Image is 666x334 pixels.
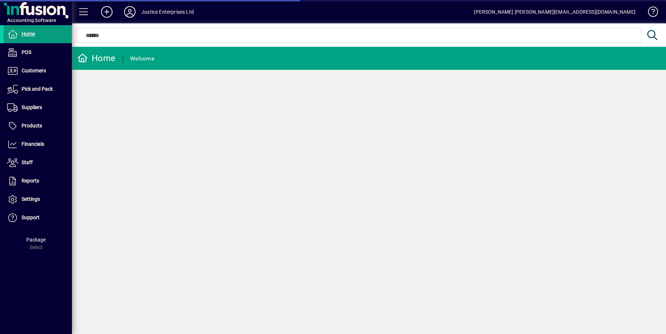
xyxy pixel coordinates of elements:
[22,104,42,110] span: Suppliers
[22,86,53,92] span: Pick and Pack
[22,196,40,202] span: Settings
[77,53,115,64] div: Home
[4,190,72,208] a: Settings
[22,123,42,128] span: Products
[141,6,194,18] div: Justice Enterprises Ltd
[130,53,154,64] div: Welcome
[4,117,72,135] a: Products
[22,49,31,55] span: POS
[4,44,72,62] a: POS
[643,1,657,25] a: Knowledge Base
[22,68,46,73] span: Customers
[4,154,72,172] a: Staff
[118,5,141,18] button: Profile
[22,215,40,220] span: Support
[4,172,72,190] a: Reports
[4,209,72,227] a: Support
[26,237,46,243] span: Package
[22,159,33,165] span: Staff
[4,135,72,153] a: Financials
[22,141,44,147] span: Financials
[4,80,72,98] a: Pick and Pack
[95,5,118,18] button: Add
[4,99,72,117] a: Suppliers
[474,6,635,18] div: [PERSON_NAME] [PERSON_NAME][EMAIL_ADDRESS][DOMAIN_NAME]
[22,178,39,184] span: Reports
[22,31,35,37] span: Home
[4,62,72,80] a: Customers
